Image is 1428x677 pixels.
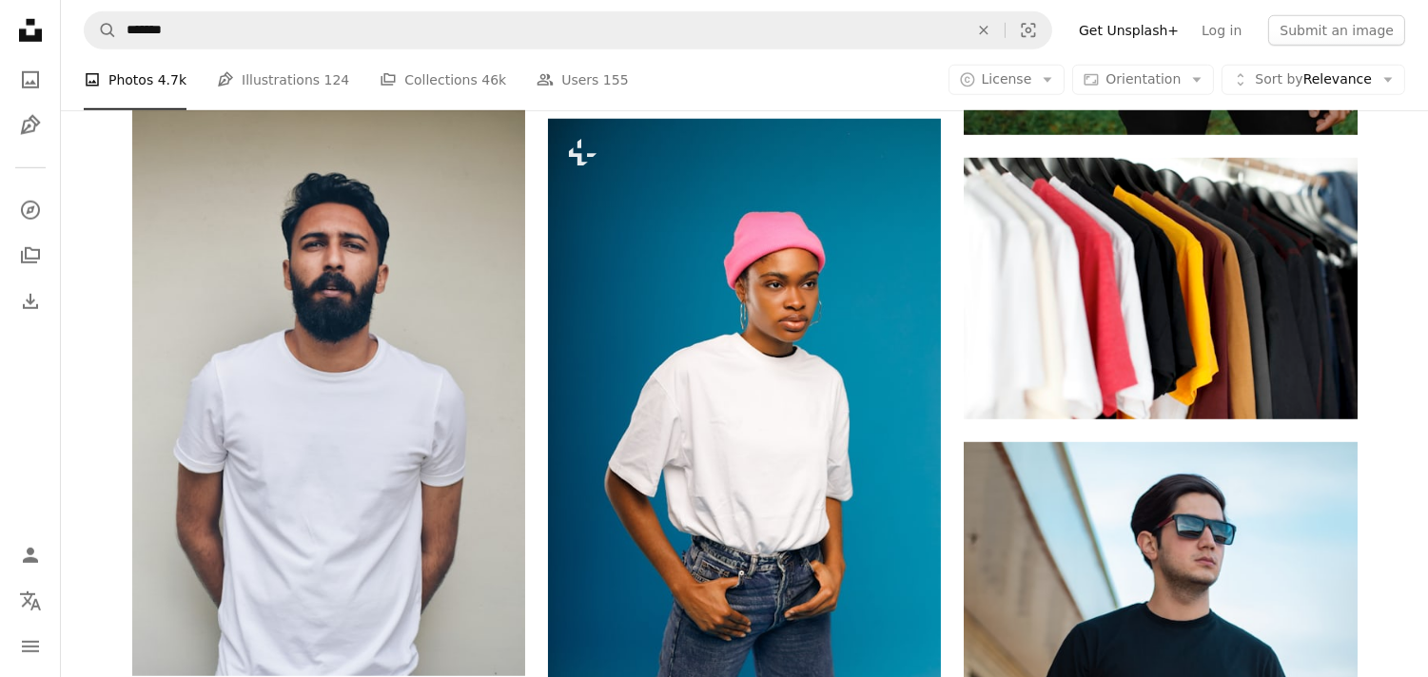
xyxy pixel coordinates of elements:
[1268,15,1405,46] button: Submit an image
[11,61,49,99] a: Photos
[1105,71,1181,87] span: Orientation
[217,49,349,110] a: Illustrations 124
[132,372,525,389] a: man in white crew neck t-shirt
[84,11,1052,49] form: Find visuals sitewide
[11,237,49,275] a: Collections
[11,536,49,574] a: Log in / Sign up
[11,191,49,229] a: Explore
[949,65,1066,95] button: License
[1222,65,1405,95] button: Sort byRelevance
[963,12,1005,48] button: Clear
[537,49,628,110] a: Users 155
[324,69,350,90] span: 124
[132,87,525,676] img: man in white crew neck t-shirt
[1255,70,1372,89] span: Relevance
[1072,65,1214,95] button: Orientation
[11,628,49,666] button: Menu
[11,106,49,145] a: Illustrations
[964,158,1357,419] img: closeup of hanged shirts on rack
[548,404,941,421] a: a woman in a white shirt and a pink hat
[11,11,49,53] a: Home — Unsplash
[1067,15,1190,46] a: Get Unsplash+
[982,71,1032,87] span: License
[964,280,1357,297] a: closeup of hanged shirts on rack
[11,282,49,320] a: Download History
[1190,15,1253,46] a: Log in
[11,582,49,620] button: Language
[85,12,117,48] button: Search Unsplash
[380,49,506,110] a: Collections 46k
[481,69,506,90] span: 46k
[1006,12,1051,48] button: Visual search
[1255,71,1302,87] span: Sort by
[603,69,629,90] span: 155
